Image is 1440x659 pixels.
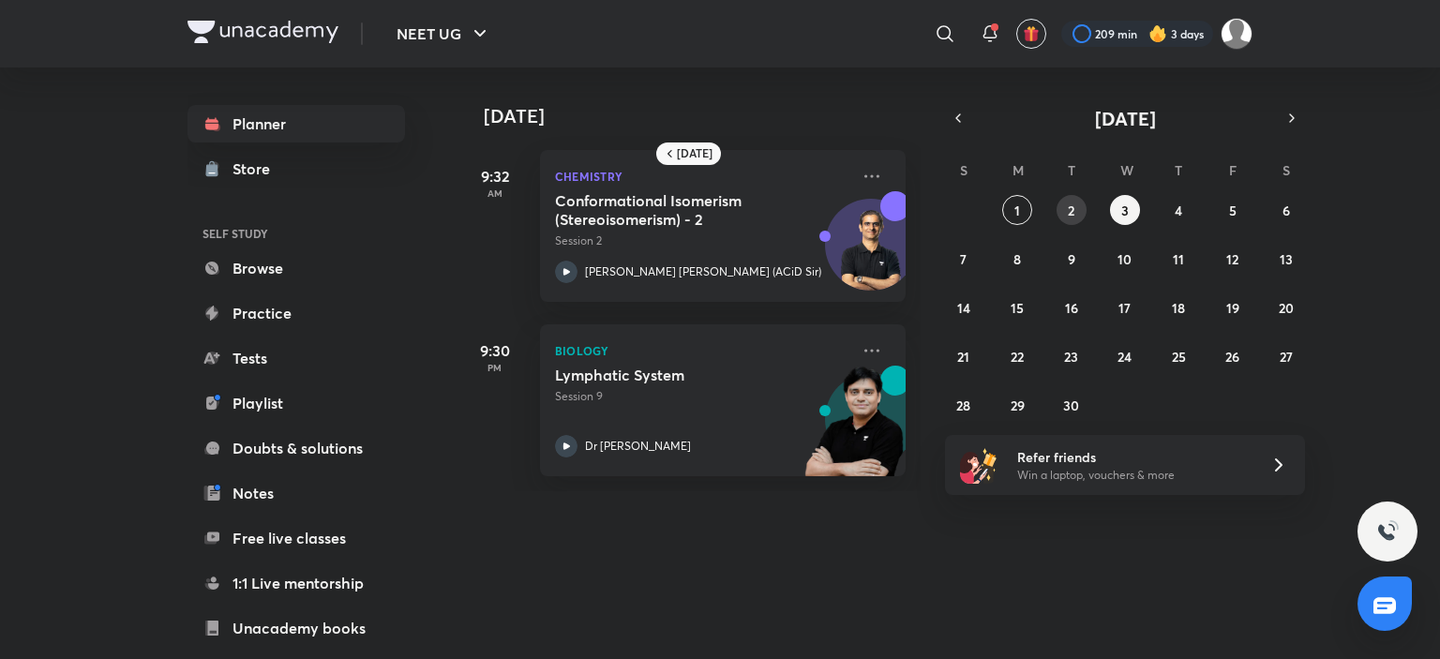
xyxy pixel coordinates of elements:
h5: 9:32 [457,165,532,187]
span: [DATE] [1095,106,1156,131]
a: Unacademy books [187,609,405,647]
button: September 19, 2025 [1218,292,1248,322]
abbr: Sunday [960,161,967,179]
button: September 1, 2025 [1002,195,1032,225]
h6: [DATE] [677,146,712,161]
abbr: September 19, 2025 [1226,299,1239,317]
img: Avatar [826,209,916,299]
button: September 24, 2025 [1110,341,1140,371]
button: September 14, 2025 [949,292,979,322]
p: Session 2 [555,232,849,249]
abbr: September 22, 2025 [1011,348,1024,366]
button: September 15, 2025 [1002,292,1032,322]
p: Dr [PERSON_NAME] [585,438,691,455]
h5: Conformational Isomerism (Stereoisomerism) - 2 [555,191,788,229]
a: Planner [187,105,405,142]
button: September 2, 2025 [1057,195,1087,225]
button: September 22, 2025 [1002,341,1032,371]
button: September 5, 2025 [1218,195,1248,225]
button: September 3, 2025 [1110,195,1140,225]
img: Company Logo [187,21,338,43]
button: September 16, 2025 [1057,292,1087,322]
abbr: September 23, 2025 [1064,348,1078,366]
abbr: September 26, 2025 [1225,348,1239,366]
a: 1:1 Live mentorship [187,564,405,602]
abbr: September 28, 2025 [956,397,970,414]
a: Free live classes [187,519,405,557]
abbr: September 10, 2025 [1117,250,1132,268]
p: Session 9 [555,388,849,405]
a: Practice [187,294,405,332]
abbr: Tuesday [1068,161,1075,179]
button: September 17, 2025 [1110,292,1140,322]
img: Kebir Hasan Sk [1221,18,1252,50]
abbr: September 11, 2025 [1173,250,1184,268]
abbr: September 30, 2025 [1063,397,1079,414]
button: September 11, 2025 [1163,244,1193,274]
abbr: September 27, 2025 [1280,348,1293,366]
button: September 30, 2025 [1057,390,1087,420]
p: Chemistry [555,165,849,187]
abbr: September 25, 2025 [1172,348,1186,366]
img: ttu [1376,520,1399,543]
p: Biology [555,339,849,362]
button: September 27, 2025 [1271,341,1301,371]
abbr: Friday [1229,161,1237,179]
abbr: September 16, 2025 [1065,299,1078,317]
abbr: September 12, 2025 [1226,250,1238,268]
abbr: September 4, 2025 [1175,202,1182,219]
abbr: September 3, 2025 [1121,202,1129,219]
a: Browse [187,249,405,287]
p: PM [457,362,532,373]
button: September 8, 2025 [1002,244,1032,274]
button: September 13, 2025 [1271,244,1301,274]
abbr: September 17, 2025 [1118,299,1131,317]
button: September 7, 2025 [949,244,979,274]
button: [DATE] [971,105,1279,131]
a: Tests [187,339,405,377]
abbr: September 2, 2025 [1068,202,1074,219]
a: Playlist [187,384,405,422]
p: AM [457,187,532,199]
div: Store [232,157,281,180]
a: Store [187,150,405,187]
img: streak [1148,24,1167,43]
button: September 26, 2025 [1218,341,1248,371]
img: unacademy [802,366,906,495]
abbr: September 8, 2025 [1013,250,1021,268]
p: [PERSON_NAME] [PERSON_NAME] (ACiD Sir) [585,263,821,280]
abbr: September 13, 2025 [1280,250,1293,268]
button: September 18, 2025 [1163,292,1193,322]
abbr: September 5, 2025 [1229,202,1237,219]
abbr: September 29, 2025 [1011,397,1025,414]
button: September 9, 2025 [1057,244,1087,274]
abbr: September 20, 2025 [1279,299,1294,317]
button: September 12, 2025 [1218,244,1248,274]
button: September 6, 2025 [1271,195,1301,225]
h5: 9:30 [457,339,532,362]
abbr: September 15, 2025 [1011,299,1024,317]
h6: SELF STUDY [187,217,405,249]
a: Notes [187,474,405,512]
abbr: September 14, 2025 [957,299,970,317]
abbr: September 7, 2025 [960,250,967,268]
h4: [DATE] [484,105,924,127]
abbr: September 18, 2025 [1172,299,1185,317]
abbr: Saturday [1282,161,1290,179]
abbr: September 24, 2025 [1117,348,1132,366]
button: September 4, 2025 [1163,195,1193,225]
abbr: September 1, 2025 [1014,202,1020,219]
abbr: Wednesday [1120,161,1133,179]
abbr: Thursday [1175,161,1182,179]
button: September 28, 2025 [949,390,979,420]
button: September 21, 2025 [949,341,979,371]
h5: Lymphatic System [555,366,788,384]
a: Company Logo [187,21,338,48]
abbr: September 9, 2025 [1068,250,1075,268]
h6: Refer friends [1017,447,1248,467]
button: September 25, 2025 [1163,341,1193,371]
a: Doubts & solutions [187,429,405,467]
button: September 20, 2025 [1271,292,1301,322]
abbr: September 6, 2025 [1282,202,1290,219]
button: avatar [1016,19,1046,49]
